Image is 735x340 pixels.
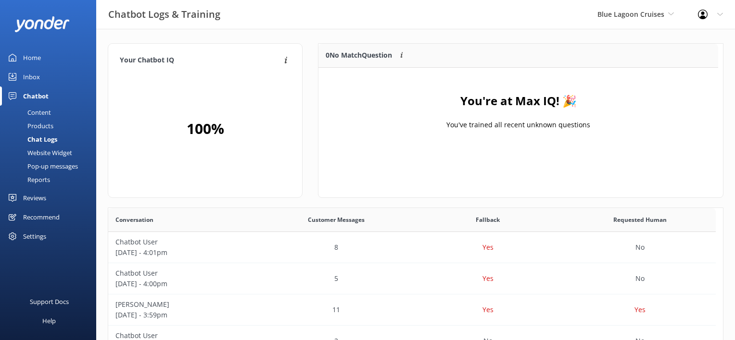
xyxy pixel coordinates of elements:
[23,207,60,227] div: Recommend
[6,146,72,159] div: Website Widget
[115,299,253,310] p: [PERSON_NAME]
[597,10,664,19] span: Blue Lagoon Cruises
[6,173,96,186] a: Reports
[326,50,392,61] p: 0 No Match Question
[115,310,253,320] p: [DATE] - 3:59pm
[23,86,49,106] div: Chatbot
[108,7,220,22] h3: Chatbot Logs & Training
[6,119,96,133] a: Products
[30,292,69,311] div: Support Docs
[482,304,494,315] p: Yes
[613,215,667,224] span: Requested Human
[108,232,716,263] div: row
[635,273,645,284] p: No
[23,67,40,86] div: Inbox
[446,120,590,130] p: You've trained all recent unknown questions
[115,237,253,247] p: Chatbot User
[6,119,53,133] div: Products
[476,215,500,224] span: Fallback
[187,117,224,140] h2: 100 %
[6,159,78,173] div: Pop-up messages
[6,106,51,119] div: Content
[6,146,96,159] a: Website Widget
[635,242,645,253] p: No
[115,268,253,279] p: Chatbot User
[6,159,96,173] a: Pop-up messages
[6,133,57,146] div: Chat Logs
[120,55,281,66] h4: Your Chatbot IQ
[6,133,96,146] a: Chat Logs
[23,227,46,246] div: Settings
[14,16,70,32] img: yonder-white-logo.png
[108,294,716,326] div: row
[115,247,253,258] p: [DATE] - 4:01pm
[482,242,494,253] p: Yes
[108,263,716,294] div: row
[318,68,718,164] div: grid
[482,273,494,284] p: Yes
[334,242,338,253] p: 8
[115,215,153,224] span: Conversation
[42,311,56,330] div: Help
[115,279,253,289] p: [DATE] - 4:00pm
[23,48,41,67] div: Home
[634,304,646,315] p: Yes
[460,92,577,110] h4: You're at Max IQ! 🎉
[6,173,50,186] div: Reports
[6,106,96,119] a: Content
[23,188,46,207] div: Reviews
[332,304,340,315] p: 11
[334,273,338,284] p: 5
[308,215,365,224] span: Customer Messages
